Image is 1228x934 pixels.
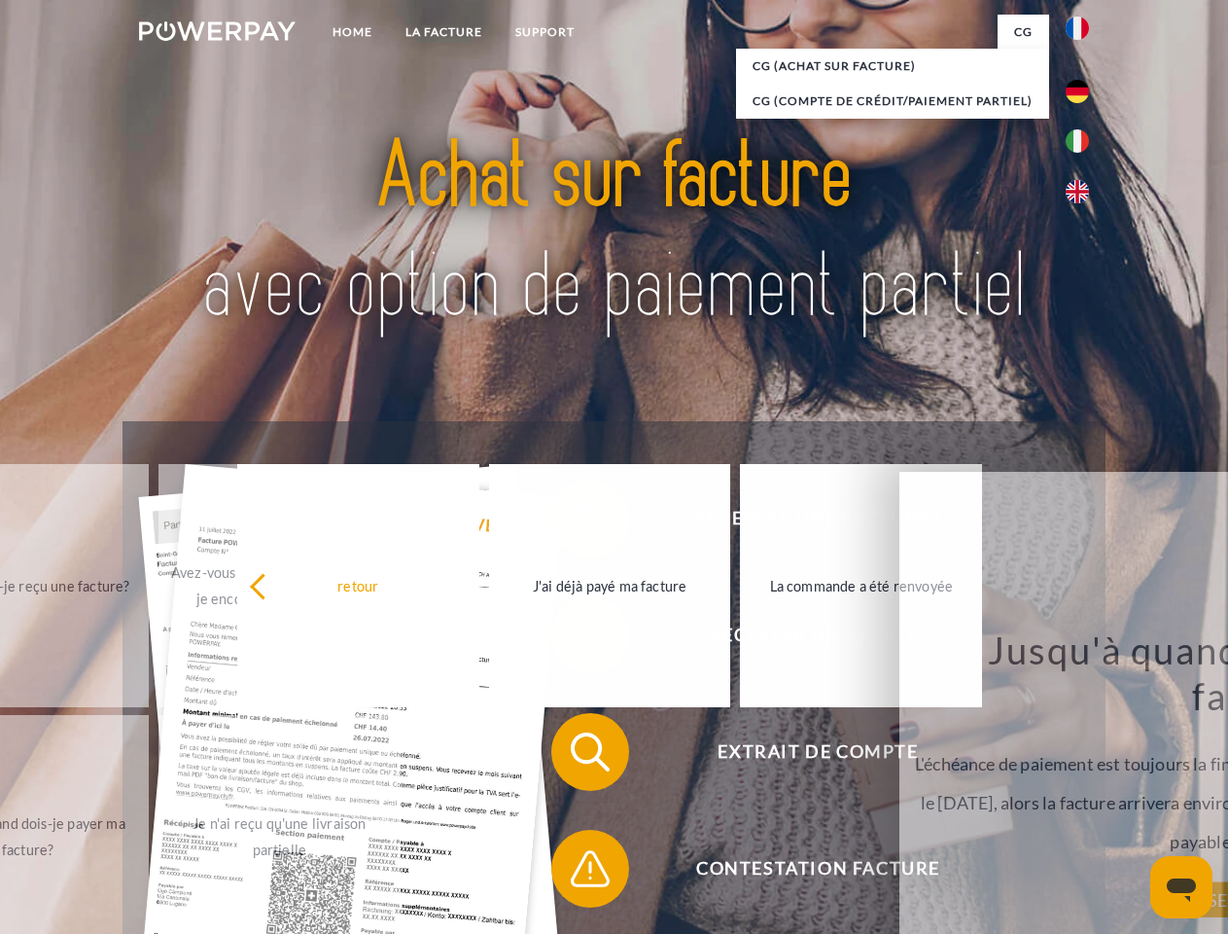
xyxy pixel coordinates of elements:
[499,15,591,50] a: Support
[579,713,1056,791] span: Extrait de compte
[158,464,401,707] a: Avez-vous reçu mes paiements, ai-je encore un solde ouvert?
[1066,180,1089,203] img: en
[566,844,614,893] img: qb_warning.svg
[501,572,719,598] div: J'ai déjà payé ma facture
[752,572,970,598] div: La commande a été renvoyée
[170,810,389,863] div: Je n'ai reçu qu'une livraison partielle
[186,93,1042,373] img: title-powerpay_fr.svg
[249,572,468,598] div: retour
[566,728,614,776] img: qb_search.svg
[139,21,296,41] img: logo-powerpay-white.svg
[551,830,1057,908] button: Contestation Facture
[1066,129,1089,153] img: it
[1066,80,1089,103] img: de
[316,15,389,50] a: Home
[736,49,1049,84] a: CG (achat sur facture)
[170,559,389,612] div: Avez-vous reçu mes paiements, ai-je encore un solde ouvert?
[389,15,499,50] a: LA FACTURE
[1066,17,1089,40] img: fr
[551,713,1057,791] button: Extrait de compte
[998,15,1049,50] a: CG
[736,84,1049,119] a: CG (Compte de crédit/paiement partiel)
[579,830,1056,908] span: Contestation Facture
[1150,856,1212,918] iframe: Bouton de lancement de la fenêtre de messagerie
